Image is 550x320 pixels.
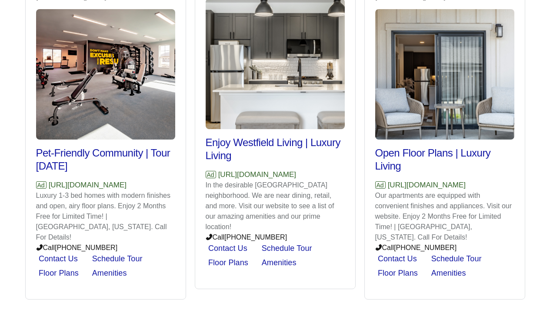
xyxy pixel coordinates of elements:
[206,171,216,178] span: Ad
[262,258,297,267] a: Amenities
[36,244,43,251] span: phone
[208,258,248,267] a: Floor Plans
[206,136,345,162] h2: Enjoy Westfield Living | Luxury Living
[375,243,514,253] p: Call [PHONE_NUMBER]
[375,181,386,189] span: Ad
[375,190,514,243] p: Our apartments are equipped with convenient finishes and appliances. Visit our website. Enjoy 2 M...
[92,269,127,277] a: Amenities
[39,254,78,263] a: Contact Us
[375,9,514,140] img: Preview_The James at Chatham Hills - Two Bedroom
[431,254,482,263] a: Schedule Tour
[39,269,79,277] a: Floor Plans
[206,232,345,243] p: Call [PHONE_NUMBER]
[36,190,175,243] p: Luxury 1-3 bed homes with modern finishes and open, airy floor plans. Enjoy 2 Months Free for Lim...
[375,147,514,173] h2: Open Floor Plans | Luxury Living
[36,243,175,253] p: Call [PHONE_NUMBER]
[36,147,175,173] h2: Pet-Friendly Community | Tour [DATE]
[262,244,312,253] a: Schedule Tour
[36,181,47,189] span: Ad
[378,269,418,277] a: Floor Plans
[431,269,466,277] a: Amenities
[206,169,345,180] p: [URL][DOMAIN_NAME]
[36,9,175,140] img: Preview_The James at Chatham Hills - One Bedroom Push
[206,180,345,232] p: In the desirable [GEOGRAPHIC_DATA] neighborhood. We are near dining, retail, and more. Visit our ...
[375,180,514,191] p: [URL][DOMAIN_NAME]
[206,233,213,240] span: phone
[92,254,143,263] a: Schedule Tour
[36,180,175,191] p: [URL][DOMAIN_NAME]
[208,244,247,253] a: Contact Us
[375,244,382,251] span: phone
[378,254,417,263] a: Contact Us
